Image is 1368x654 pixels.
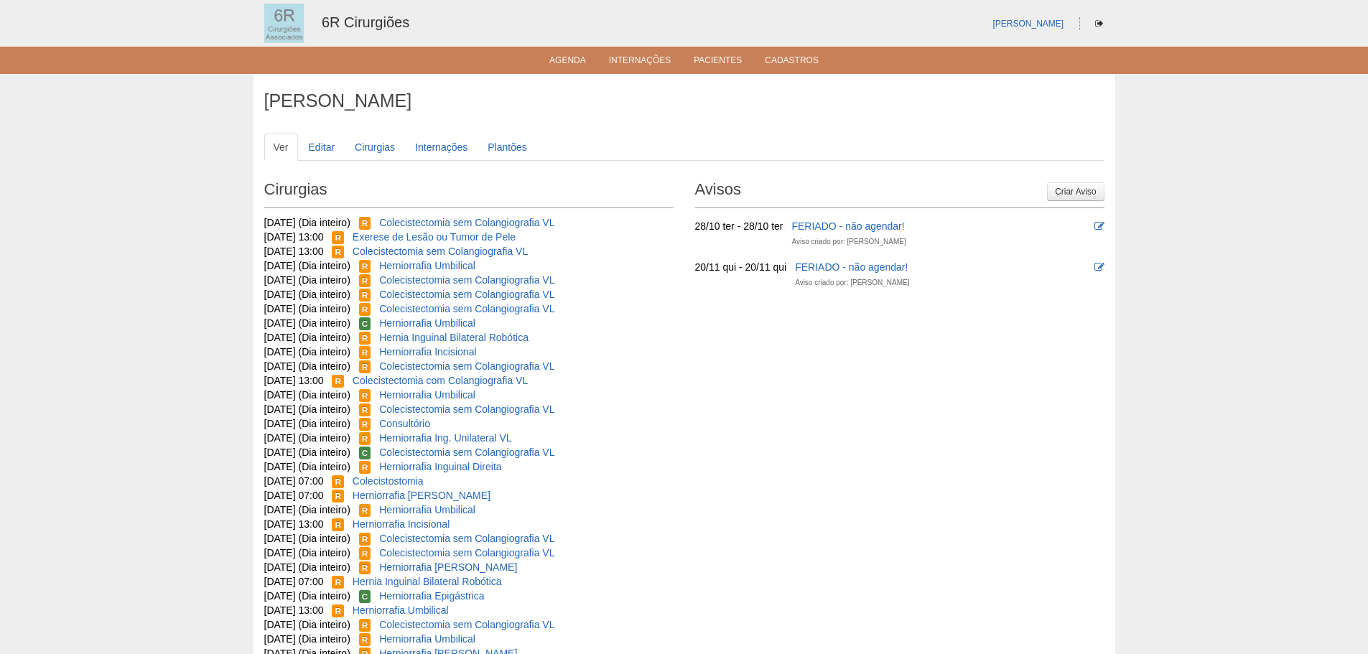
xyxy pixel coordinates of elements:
span: [DATE] (Dia inteiro) [264,389,350,401]
span: Reservada [359,403,371,416]
a: Herniorrafia [PERSON_NAME] [379,561,517,573]
div: 20/11 qui - 20/11 qui [695,260,787,274]
span: [DATE] (Dia inteiro) [264,317,350,329]
span: [DATE] (Dia inteiro) [264,504,350,515]
a: FERIADO - não agendar! [795,261,908,273]
a: Colecistectomia sem Colangiografia VL [353,246,528,257]
span: [DATE] (Dia inteiro) [264,547,350,559]
i: Editar [1094,262,1104,272]
span: [DATE] (Dia inteiro) [264,260,350,271]
span: [DATE] 07:00 [264,490,324,501]
a: Colecistectomia sem Colangiografia VL [379,303,554,314]
a: Colecistectomia sem Colangiografia VL [379,447,554,458]
a: Plantões [478,134,536,161]
span: [DATE] 13:00 [264,231,324,243]
span: [DATE] (Dia inteiro) [264,447,350,458]
span: Reservada [359,289,371,302]
span: Reservada [359,461,371,474]
span: Confirmada [359,590,371,603]
span: [DATE] (Dia inteiro) [264,418,350,429]
span: Reservada [359,633,371,646]
a: Internações [406,134,477,161]
span: Reservada [359,533,371,546]
a: Colecistectomia com Colangiografia VL [353,375,528,386]
span: [DATE] (Dia inteiro) [264,590,350,602]
span: Reservada [359,547,371,560]
a: Colecistectomia sem Colangiografia VL [379,274,554,286]
a: Colecistectomia sem Colangiografia VL [379,619,554,630]
a: Editar [299,134,345,161]
span: [DATE] (Dia inteiro) [264,533,350,544]
a: Colecistectomia sem Colangiografia VL [379,533,554,544]
span: Reservada [359,360,371,373]
span: [DATE] 13:00 [264,246,324,257]
a: Herniorrafia Inguinal Direita [379,461,501,472]
div: 28/10 ter - 28/10 ter [695,219,783,233]
a: Colecistectomia sem Colangiografia VL [379,547,554,559]
a: FERIADO - não agendar! [791,220,904,232]
span: Reservada [332,246,344,258]
a: Herniorrafia Umbilical [379,504,475,515]
span: [DATE] (Dia inteiro) [264,274,350,286]
a: Pacientes [694,55,742,70]
a: 6R Cirurgiões [322,14,409,30]
span: [DATE] (Dia inteiro) [264,360,350,372]
a: Herniorrafia [PERSON_NAME] [353,490,490,501]
h1: [PERSON_NAME] [264,92,1104,110]
a: Herniorrafia Umbilical [379,317,475,329]
span: [DATE] (Dia inteiro) [264,432,350,444]
div: Aviso criado por: [PERSON_NAME] [791,235,906,249]
span: [DATE] (Dia inteiro) [264,619,350,630]
a: Herniorrafia Epigástrica [379,590,484,602]
a: Colecistectomia sem Colangiografia VL [379,289,554,300]
a: Colecistectomia sem Colangiografia VL [379,403,554,415]
span: Reservada [332,490,344,503]
span: Reservada [332,231,344,244]
a: Colecistectomia sem Colangiografia VL [379,217,554,228]
span: Reservada [332,604,344,617]
a: Hernia Inguinal Bilateral Robótica [379,332,529,343]
span: Reservada [359,619,371,632]
a: Herniorrafia Incisional [379,346,476,358]
i: Sair [1095,19,1103,28]
span: [DATE] (Dia inteiro) [264,633,350,645]
span: Reservada [359,332,371,345]
span: [DATE] 07:00 [264,576,324,587]
span: [DATE] 07:00 [264,475,324,487]
span: [DATE] 13:00 [264,518,324,530]
span: [DATE] (Dia inteiro) [264,346,350,358]
span: [DATE] (Dia inteiro) [264,561,350,573]
span: Reservada [332,375,344,388]
a: Herniorrafia Umbilical [379,389,475,401]
span: Confirmada [359,447,371,459]
div: Aviso criado por: [PERSON_NAME] [795,276,909,290]
span: [DATE] (Dia inteiro) [264,332,350,343]
span: Reservada [359,274,371,287]
span: [DATE] (Dia inteiro) [264,217,350,228]
span: [DATE] (Dia inteiro) [264,461,350,472]
a: Hernia Inguinal Bilateral Robótica [353,576,502,587]
a: [PERSON_NAME] [992,19,1064,29]
span: [DATE] 13:00 [264,604,324,616]
a: Herniorrafia Umbilical [379,633,475,645]
span: [DATE] (Dia inteiro) [264,303,350,314]
a: Criar Aviso [1047,182,1104,201]
h2: Avisos [695,175,1104,208]
a: Herniorrafia Umbilical [379,260,475,271]
a: Ver [264,134,298,161]
span: [DATE] (Dia inteiro) [264,403,350,415]
span: Reservada [359,389,371,402]
span: [DATE] 13:00 [264,375,324,386]
a: Herniorrafia Incisional [353,518,450,530]
span: Reservada [359,418,371,431]
a: Colecistostomia [353,475,424,487]
a: Consultório [379,418,430,429]
a: Colecistectomia sem Colangiografia VL [379,360,554,372]
a: Herniorrafia Ing. Unilateral VL [379,432,511,444]
a: Cadastros [765,55,819,70]
span: Reservada [359,432,371,445]
span: Reservada [359,303,371,316]
span: Reservada [359,217,371,230]
a: Exerese de Lesão ou Tumor de Pele [353,231,516,243]
span: Reservada [359,504,371,517]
